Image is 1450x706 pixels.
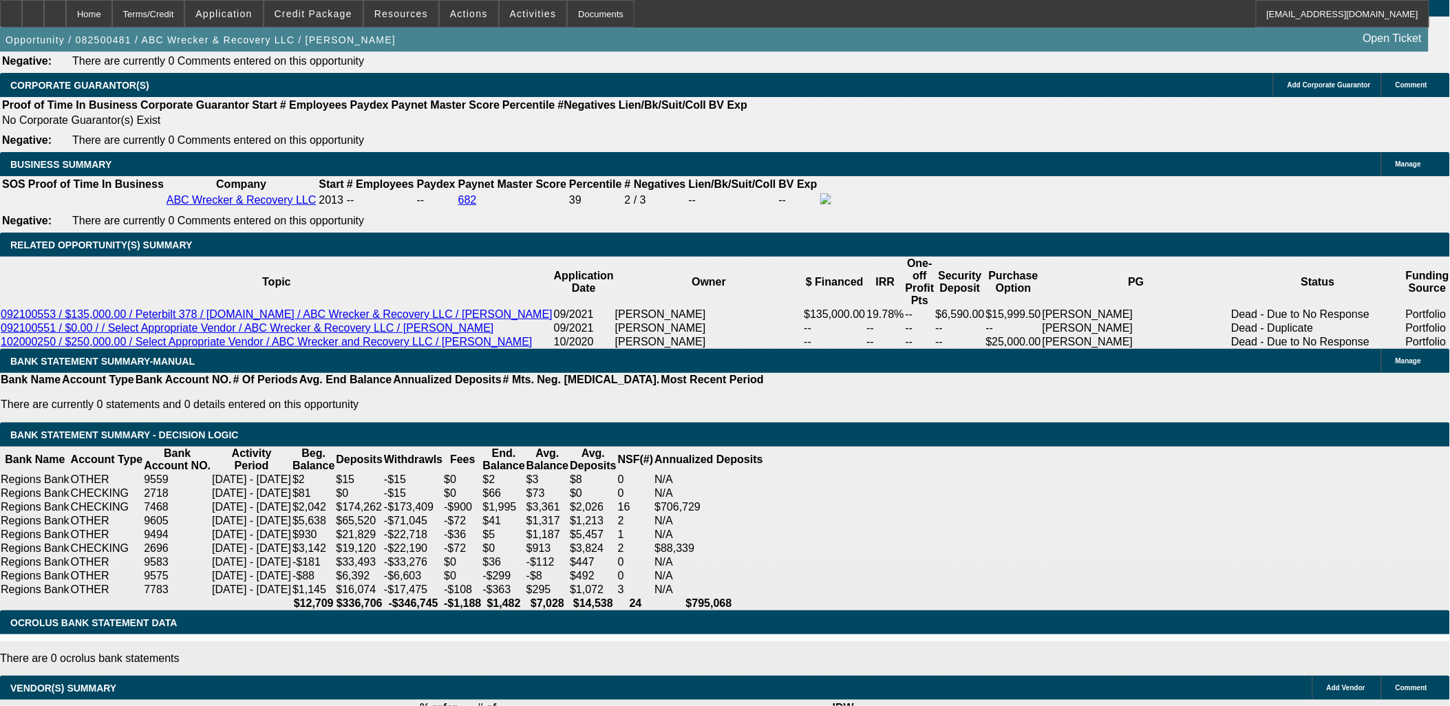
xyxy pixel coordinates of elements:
th: Annualized Deposits [654,447,763,473]
td: $0 [335,486,383,500]
td: N/A [654,473,763,486]
span: There are currently 0 Comments entered on this opportunity [72,55,364,67]
td: $0 [569,486,617,500]
td: CHECKING [70,500,144,514]
td: [DATE] - [DATE] [211,528,292,542]
td: No Corporate Guarantor(s) Exist [1,114,754,127]
b: Paynet Master Score [392,99,500,111]
td: $3,142 [292,542,335,555]
th: # Mts. Neg. [MEDICAL_DATA]. [502,373,661,387]
td: OTHER [70,528,144,542]
th: $12,709 [292,597,335,610]
th: Most Recent Period [661,373,765,387]
td: -$17,475 [383,583,443,597]
th: NSF(#) [617,447,654,473]
td: [PERSON_NAME] [1042,335,1231,349]
td: $25,000.00 [985,335,1042,349]
td: N/A [654,486,763,500]
a: 682 [458,194,477,206]
td: N/A [654,528,763,542]
td: $81 [292,486,335,500]
span: RELATED OPPORTUNITY(S) SUMMARY [10,239,192,250]
td: $15 [335,473,383,486]
td: $73 [526,486,569,500]
th: Account Type [70,447,144,473]
td: 0 [617,486,654,500]
td: $6,392 [335,569,383,583]
td: -- [905,308,935,321]
td: $19,120 [335,542,383,555]
span: There are currently 0 Comments entered on this opportunity [72,215,364,226]
b: # Employees [347,178,414,190]
th: PG [1042,257,1231,308]
td: N/A [654,583,763,597]
td: [DATE] - [DATE] [211,473,292,486]
b: Paydex [350,99,389,111]
td: $295 [526,583,569,597]
td: 9559 [143,473,211,486]
td: -- [905,321,935,335]
td: Dead - Due to No Response [1230,335,1405,349]
td: 2696 [143,542,211,555]
th: $336,706 [335,597,383,610]
td: $21,829 [335,528,383,542]
td: -$6,603 [383,569,443,583]
td: -- [688,193,777,208]
a: 092100553 / $135,000.00 / Peterbilt 378 / [DOMAIN_NAME] / ABC Wrecker & Recovery LLC / [PERSON_NAME] [1,308,553,320]
td: 3 [617,583,654,597]
td: [PERSON_NAME] [615,335,804,349]
td: -$71,045 [383,514,443,528]
td: -- [778,193,818,208]
th: $14,538 [569,597,617,610]
span: Manage [1396,357,1421,365]
td: OTHER [70,569,144,583]
button: Resources [364,1,438,27]
th: Owner [615,257,804,308]
th: Proof of Time In Business [28,178,164,191]
th: 24 [617,597,654,610]
a: Open Ticket [1358,27,1427,50]
td: 2013 [318,193,344,208]
td: $3,824 [569,542,617,555]
td: $1,072 [569,583,617,597]
span: Opportunity / 082500481 / ABC Wrecker & Recovery LLC / [PERSON_NAME] [6,34,396,45]
td: $135,000.00 [803,308,866,321]
td: OTHER [70,583,144,597]
td: -$173,409 [383,500,443,514]
td: $5,638 [292,514,335,528]
td: [DATE] - [DATE] [211,514,292,528]
td: -$108 [443,583,482,597]
b: #Negatives [558,99,617,111]
td: CHECKING [70,542,144,555]
td: $0 [443,473,482,486]
td: $41 [482,514,526,528]
button: Application [185,1,262,27]
span: Manage [1396,160,1421,168]
th: Deposits [335,447,383,473]
td: $15,999.50 [985,308,1042,321]
th: Beg. Balance [292,447,335,473]
td: -$33,276 [383,555,443,569]
td: -$22,190 [383,542,443,555]
td: $0 [443,569,482,583]
span: There are currently 0 Comments entered on this opportunity [72,134,364,146]
td: $447 [569,555,617,569]
td: 9583 [143,555,211,569]
td: 09/2021 [553,308,615,321]
td: $1,995 [482,500,526,514]
p: There are currently 0 statements and 0 details entered on this opportunity [1,398,764,411]
span: BANK STATEMENT SUMMARY-MANUAL [10,356,195,367]
td: $2,026 [569,500,617,514]
th: Avg. Deposits [569,447,617,473]
td: $0 [482,542,526,555]
td: [DATE] - [DATE] [211,569,292,583]
div: 39 [569,194,621,206]
button: Credit Package [264,1,363,27]
td: OTHER [70,514,144,528]
th: $795,068 [654,597,763,610]
button: Actions [440,1,498,27]
td: N/A [654,555,763,569]
td: 7783 [143,583,211,597]
b: Corporate Guarantor [140,99,249,111]
th: Annualized Deposits [392,373,502,387]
